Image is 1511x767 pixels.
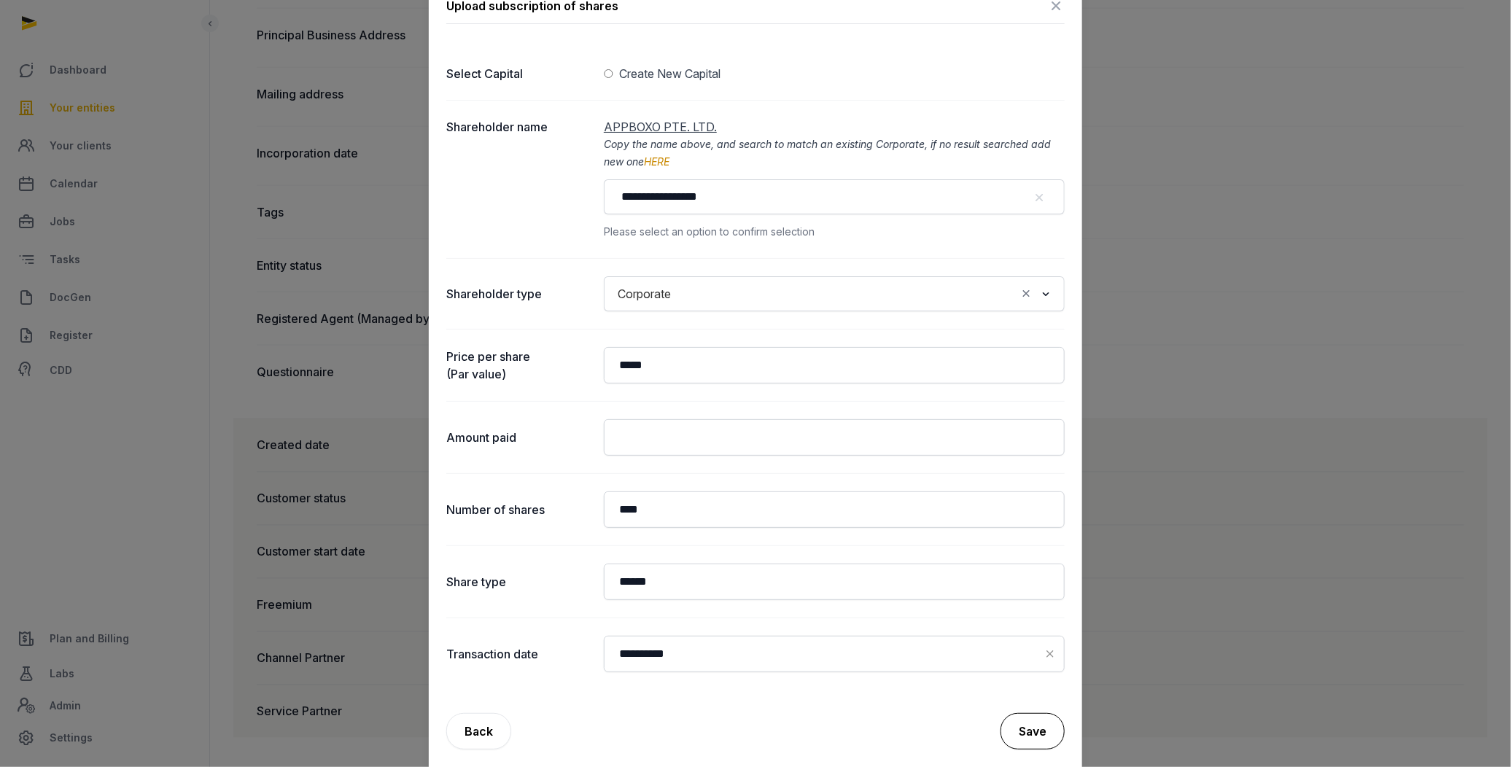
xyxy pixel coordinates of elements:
dt: Transaction date [446,636,592,672]
div: Search for option [611,281,1057,307]
button: Clear Selected [1019,284,1033,304]
div: Create New Capital [619,65,720,82]
input: Search for option [677,284,1016,304]
dt: Shareholder name [446,118,592,241]
input: Datepicker input [604,636,1065,672]
div: Please select an option to confirm selection [604,223,1065,241]
div: Copy the name above, and search to match an existing Corporate, if no result searched add new one [604,136,1065,171]
button: Save [1001,713,1065,750]
dt: Shareholder type [446,276,592,311]
dt: Price per share (Par value) [446,347,592,383]
dt: Number of shares [446,491,592,528]
a: Back [446,713,511,750]
dt: Select Capital [446,65,592,82]
span: Corporate [614,284,675,304]
dt: Amount paid [446,419,592,456]
a: HERE [644,155,669,168]
span: APPBOXO PTE. LTD. [604,120,717,134]
dt: Share type [446,564,592,600]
